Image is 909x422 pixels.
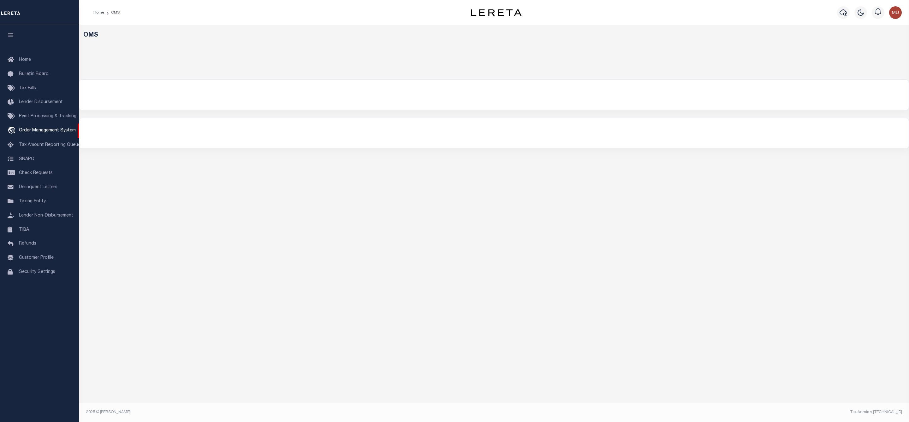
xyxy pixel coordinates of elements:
[19,114,76,119] span: Pymt Processing & Tracking
[19,58,31,62] span: Home
[19,100,63,104] span: Lender Disbursement
[889,6,902,19] img: svg+xml;base64,PHN2ZyB4bWxucz0iaHR0cDovL3d3dy53My5vcmcvMjAwMC9zdmciIHBvaW50ZXItZXZlbnRzPSJub25lIi...
[19,241,36,246] span: Refunds
[19,199,46,204] span: Taxing Entity
[8,127,18,135] i: travel_explore
[104,10,120,15] li: OMS
[19,171,53,175] span: Check Requests
[19,185,57,189] span: Delinquent Letters
[471,9,521,16] img: logo-dark.svg
[19,86,36,90] span: Tax Bills
[93,11,104,14] a: Home
[19,157,34,161] span: SNAPQ
[19,256,54,260] span: Customer Profile
[19,143,80,147] span: Tax Amount Reporting Queue
[19,213,73,218] span: Lender Non-Disbursement
[19,227,29,232] span: TIQA
[83,32,905,39] h5: OMS
[19,72,49,76] span: Bulletin Board
[19,270,55,274] span: Security Settings
[19,128,76,133] span: Order Management System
